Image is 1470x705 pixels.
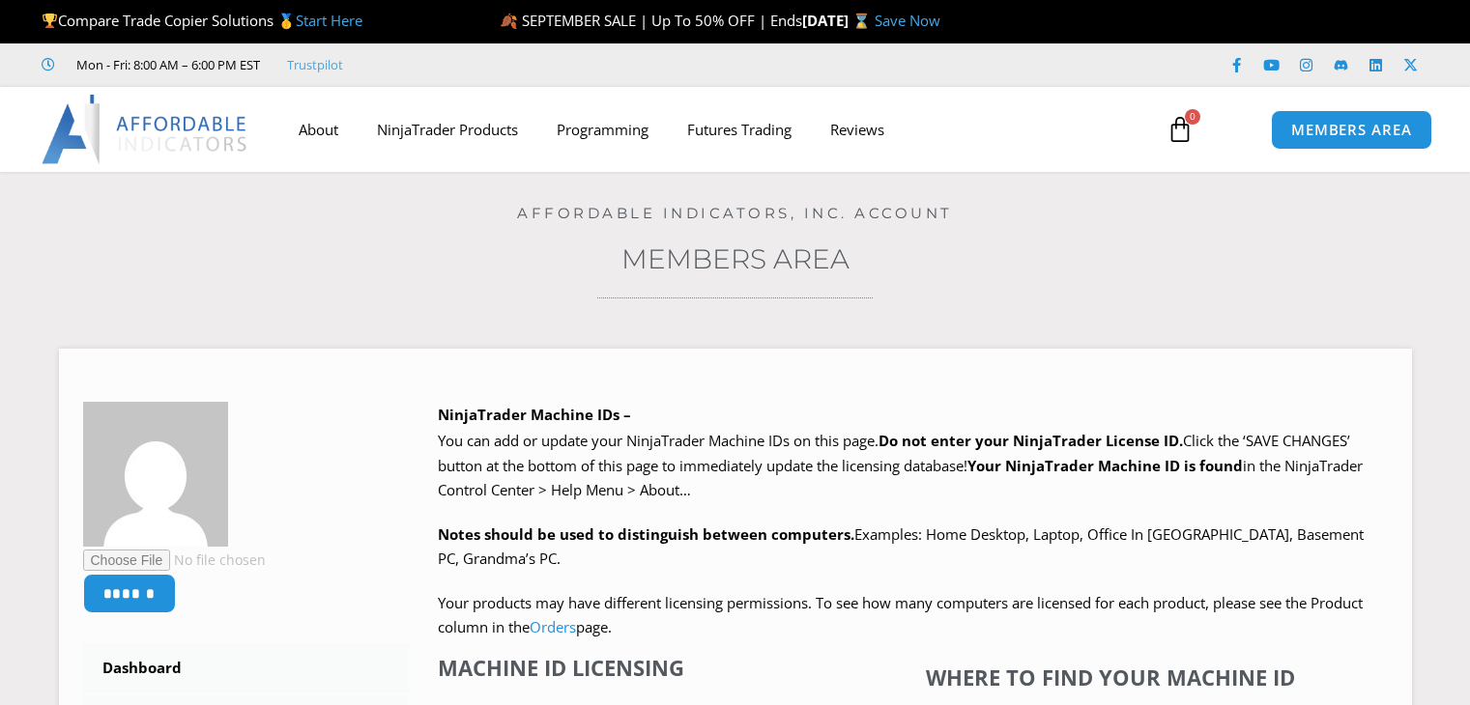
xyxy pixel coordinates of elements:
a: Dashboard [83,643,410,693]
span: MEMBERS AREA [1291,123,1412,137]
a: Start Here [296,11,362,30]
b: Do not enter your NinjaTrader License ID. [879,431,1183,450]
img: e48b185fd88f8766e2928d45ae3effab9c1978e52463259dcafce2c948517acc [83,402,228,547]
a: Futures Trading [668,107,811,152]
strong: Notes should be used to distinguish between computers. [438,524,854,544]
h4: Machine ID Licensing [438,655,821,680]
a: Members Area [621,242,850,275]
span: 0 [1185,109,1200,125]
span: Compare Trade Copier Solutions 🥇 [42,11,362,30]
h4: Where to find your Machine ID [845,664,1376,690]
span: Click the ‘SAVE CHANGES’ button at the bottom of this page to immediately update the licensing da... [438,431,1363,499]
a: 0 [1138,101,1223,157]
a: NinjaTrader Products [358,107,537,152]
a: MEMBERS AREA [1271,110,1432,150]
a: Trustpilot [287,53,343,76]
img: 🏆 [43,14,57,28]
span: Your products may have different licensing permissions. To see how many computers are licensed fo... [438,593,1363,637]
strong: [DATE] ⌛ [802,11,875,30]
a: Orders [530,617,576,636]
span: 🍂 SEPTEMBER SALE | Up To 50% OFF | Ends [500,11,802,30]
b: NinjaTrader Machine IDs – [438,405,631,424]
a: Affordable Indicators, Inc. Account [517,204,953,222]
a: Reviews [811,107,904,152]
a: About [279,107,358,152]
span: You can add or update your NinjaTrader Machine IDs on this page. [438,431,879,450]
span: Mon - Fri: 8:00 AM – 6:00 PM EST [72,53,260,76]
img: LogoAI | Affordable Indicators – NinjaTrader [42,95,249,164]
a: Programming [537,107,668,152]
nav: Menu [279,107,1147,152]
strong: Your NinjaTrader Machine ID is found [967,456,1243,475]
a: Save Now [875,11,940,30]
span: Examples: Home Desktop, Laptop, Office In [GEOGRAPHIC_DATA], Basement PC, Grandma’s PC. [438,524,1364,569]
